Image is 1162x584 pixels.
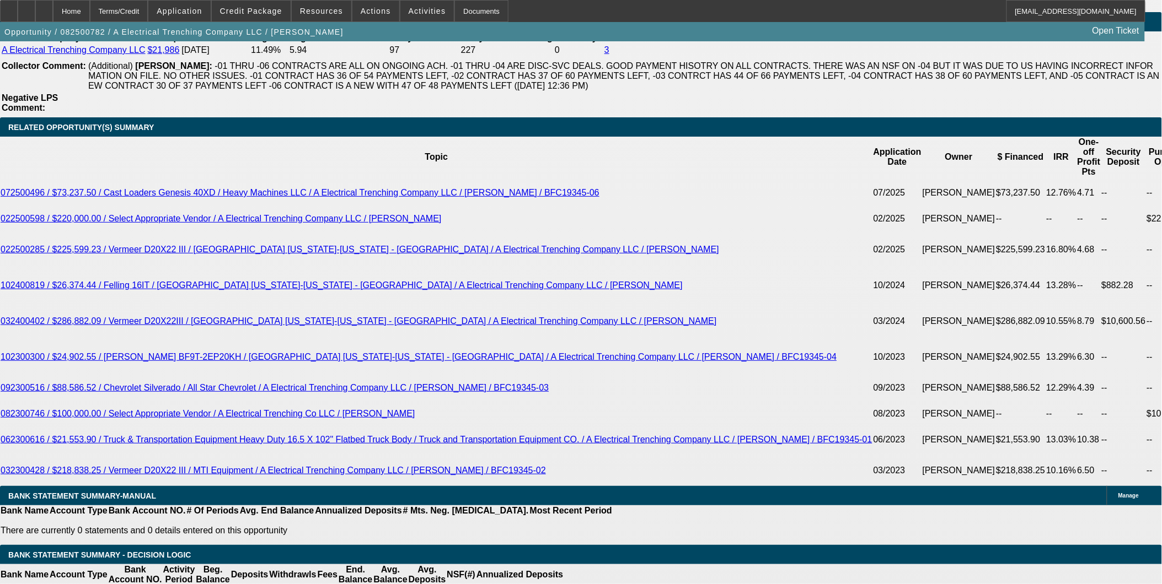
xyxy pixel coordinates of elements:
[239,505,315,516] th: Avg. End Balance
[995,208,1046,229] td: --
[995,137,1046,177] th: $ Financed
[212,1,291,21] button: Credit Package
[292,1,351,21] button: Resources
[1088,21,1144,40] a: Open Ticket
[1077,301,1101,342] td: 8.79
[181,45,249,56] td: [DATE]
[995,372,1046,403] td: $88,586.52
[1118,493,1139,499] span: Manage
[922,403,996,424] td: [PERSON_NAME]
[1101,229,1146,270] td: --
[1,245,719,254] a: 022500285 / $225,599.23 / Vermeer D20X22 III / [GEOGRAPHIC_DATA] [US_STATE]-[US_STATE] - [GEOGRAP...
[995,342,1046,372] td: $24,902.55
[995,270,1046,301] td: $26,374.44
[922,372,996,403] td: [PERSON_NAME]
[922,177,996,208] td: [PERSON_NAME]
[49,505,108,516] th: Account Type
[1077,424,1101,455] td: 10.38
[922,270,996,301] td: [PERSON_NAME]
[873,177,922,208] td: 07/2025
[88,61,133,71] span: (Additional)
[8,550,191,559] span: Bank Statement Summary - Decision Logic
[873,301,922,342] td: 03/2024
[1046,372,1077,403] td: 12.29%
[873,424,922,455] td: 06/2023
[1,188,599,197] a: 072500496 / $73,237.50 / Cast Loaders Genesis 40XD / Heavy Machines LLC / A Electrical Trenching ...
[995,455,1046,486] td: $218,838.25
[409,7,446,15] span: Activities
[1101,455,1146,486] td: --
[995,301,1046,342] td: $286,882.09
[922,229,996,270] td: [PERSON_NAME]
[873,372,922,403] td: 09/2023
[148,1,210,21] button: Application
[460,45,553,56] td: 227
[88,61,1160,90] span: -01 THRU -06 CONTRACTS ARE ALL ON ONGOING ACH. -01 THRU -04 ARE DISC-SVC DEALS. GOOD PAYMENT HISO...
[1046,342,1077,372] td: 13.29%
[1046,301,1077,342] td: 10.55%
[1046,177,1077,208] td: 12.76%
[529,505,613,516] th: Most Recent Period
[250,45,288,56] td: 11.49%
[1101,270,1146,301] td: $882.28
[995,177,1046,208] td: $73,237.50
[135,61,212,71] b: [PERSON_NAME]:
[148,45,180,55] a: $21,986
[8,123,154,132] span: RELATED OPPORTUNITY(S) SUMMARY
[4,28,344,36] span: Opportunity / 082500782 / A Electrical Trenching Company LLC / [PERSON_NAME]
[1,435,872,444] a: 062300616 / $21,553.90 / Truck & Transportation Equipment Heavy Duty 16.5 X 102" Flatbed Truck Bo...
[157,7,202,15] span: Application
[2,61,86,71] b: Collector Comment:
[604,45,609,55] a: 3
[1077,342,1101,372] td: 6.30
[1,466,546,475] a: 032300428 / $218,838.25 / Vermeer D20X22 III / MTI Equipment / A Electrical Trenching Company LLC...
[1077,403,1101,424] td: --
[1,383,549,392] a: 092300516 / $88,586.52 / Chevrolet Silverado / All Star Chevrolet / A Electrical Trenching Compan...
[361,7,391,15] span: Actions
[108,505,186,516] th: Bank Account NO.
[1101,208,1146,229] td: --
[403,505,529,516] th: # Mts. Neg. [MEDICAL_DATA].
[995,229,1046,270] td: $225,599.23
[1,352,837,361] a: 102300300 / $24,902.55 / [PERSON_NAME] BF9T-2EP20KH / [GEOGRAPHIC_DATA] [US_STATE]-[US_STATE] - [...
[1046,270,1077,301] td: 13.28%
[289,45,388,56] td: 5.94
[1077,137,1101,177] th: One-off Profit Pts
[1101,342,1146,372] td: --
[2,45,146,55] a: A Electrical Trenching Company LLC
[1046,424,1077,455] td: 13.03%
[873,403,922,424] td: 08/2023
[1077,177,1101,208] td: 4.71
[922,301,996,342] td: [PERSON_NAME]
[1,409,415,418] a: 082300746 / $100,000.00 / Select Appropriate Vendor / A Electrical Trenching Co LLC / [PERSON_NAME]
[2,93,58,112] b: Negative LPS Comment:
[1101,424,1146,455] td: --
[400,1,454,21] button: Activities
[922,455,996,486] td: [PERSON_NAME]
[1101,372,1146,403] td: --
[995,424,1046,455] td: $21,553.90
[1101,137,1146,177] th: Security Deposit
[314,505,402,516] th: Annualized Deposits
[220,7,282,15] span: Credit Package
[873,455,922,486] td: 03/2023
[873,229,922,270] td: 02/2025
[873,137,922,177] th: Application Date
[1046,137,1077,177] th: IRR
[300,7,343,15] span: Resources
[873,208,922,229] td: 02/2025
[1046,229,1077,270] td: 16.80%
[1046,403,1077,424] td: --
[1,214,442,223] a: 022500598 / $220,000.00 / Select Appropriate Vendor / A Electrical Trenching Company LLC / [PERSO...
[554,45,603,56] td: 0
[1077,455,1101,486] td: 6.50
[1077,208,1101,229] td: --
[873,342,922,372] td: 10/2023
[873,270,922,301] td: 10/2024
[389,45,459,56] td: 97
[1101,301,1146,342] td: $10,600.56
[1046,455,1077,486] td: 10.16%
[1101,403,1146,424] td: --
[1,280,683,290] a: 102400819 / $26,374.44 / Felling 16IT / [GEOGRAPHIC_DATA] [US_STATE]-[US_STATE] - [GEOGRAPHIC_DAT...
[995,403,1046,424] td: --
